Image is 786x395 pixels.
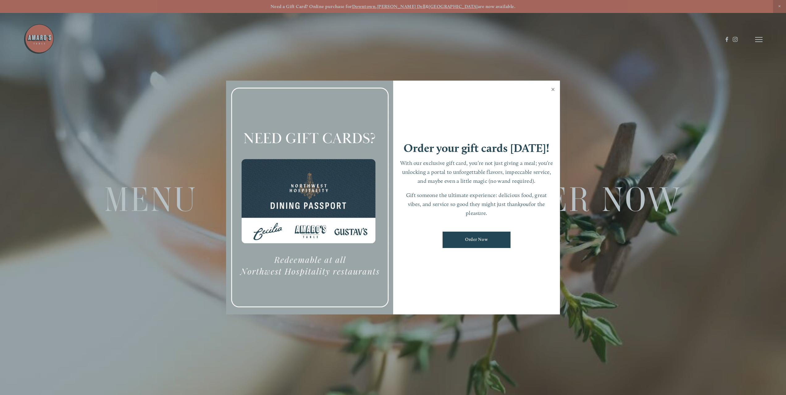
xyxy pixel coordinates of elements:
[399,191,554,217] p: Gift someone the ultimate experience: delicious food, great vibes, and service so good they might...
[404,142,549,154] h1: Order your gift cards [DATE]!
[399,159,554,185] p: With our exclusive gift card, you’re not just giving a meal; you’re unlocking a portal to unforge...
[521,201,529,207] em: you
[443,232,511,248] a: Order Now
[547,82,559,99] a: Close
